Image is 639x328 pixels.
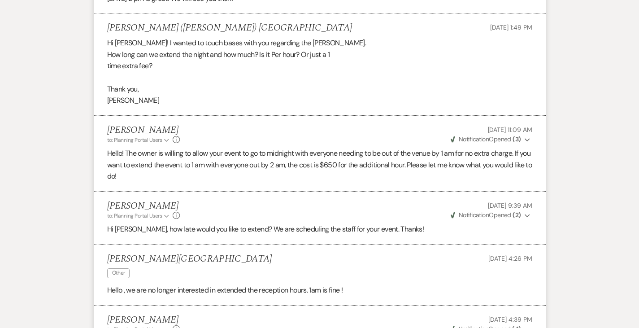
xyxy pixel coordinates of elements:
span: [DATE] 11:09 AM [488,126,532,134]
button: NotificationOpened (2) [449,210,532,220]
span: to: Planning Portal Users [107,212,162,219]
button: NotificationOpened (3) [449,135,532,144]
span: [DATE] 4:39 PM [488,315,532,324]
p: Hello! The owner is willing to allow your event to go to midnight with everyone needing to be out... [107,148,532,182]
span: Notification [459,135,489,143]
p: Hello , we are no longer interested in extended the reception hours. 1am is fine ! [107,284,532,296]
h5: [PERSON_NAME][GEOGRAPHIC_DATA] [107,254,272,265]
span: to: Planning Portal Users [107,136,162,144]
p: Hi [PERSON_NAME], how late would you like to extend? We are scheduling the staff for your event. ... [107,223,532,235]
span: [DATE] 9:39 AM [488,201,532,210]
span: [DATE] 4:26 PM [488,254,532,262]
h5: [PERSON_NAME] [107,315,180,326]
h5: [PERSON_NAME] [107,201,180,212]
span: [DATE] 1:49 PM [490,23,532,31]
button: to: Planning Portal Users [107,212,171,220]
div: Hi [PERSON_NAME]! I wanted to touch bases with you regarding the [PERSON_NAME]. How long can we e... [107,37,532,106]
span: Opened [451,135,521,143]
h5: [PERSON_NAME] ([PERSON_NAME]) [GEOGRAPHIC_DATA] [107,22,352,34]
button: to: Planning Portal Users [107,136,171,144]
h5: [PERSON_NAME] [107,125,180,136]
span: Other [107,268,130,278]
strong: ( 2 ) [513,211,521,219]
strong: ( 3 ) [513,135,521,143]
span: Opened [451,211,521,219]
span: Notification [459,211,489,219]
